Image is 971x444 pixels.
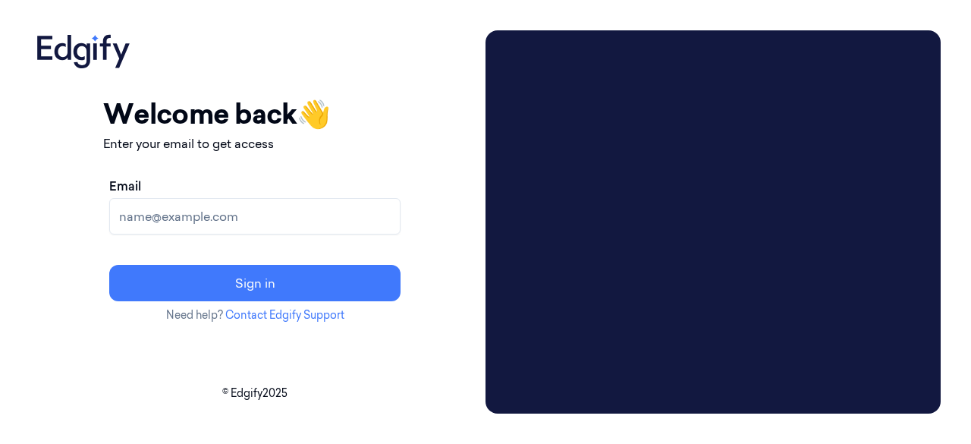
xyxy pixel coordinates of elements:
p: Enter your email to get access [103,134,407,153]
p: Need help? [103,307,407,323]
label: Email [109,177,141,195]
a: Contact Edgify Support [225,308,344,322]
p: © Edgify 2025 [30,386,479,401]
input: name@example.com [109,198,401,235]
button: Sign in [109,265,401,301]
h1: Welcome back 👋 [103,93,407,134]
